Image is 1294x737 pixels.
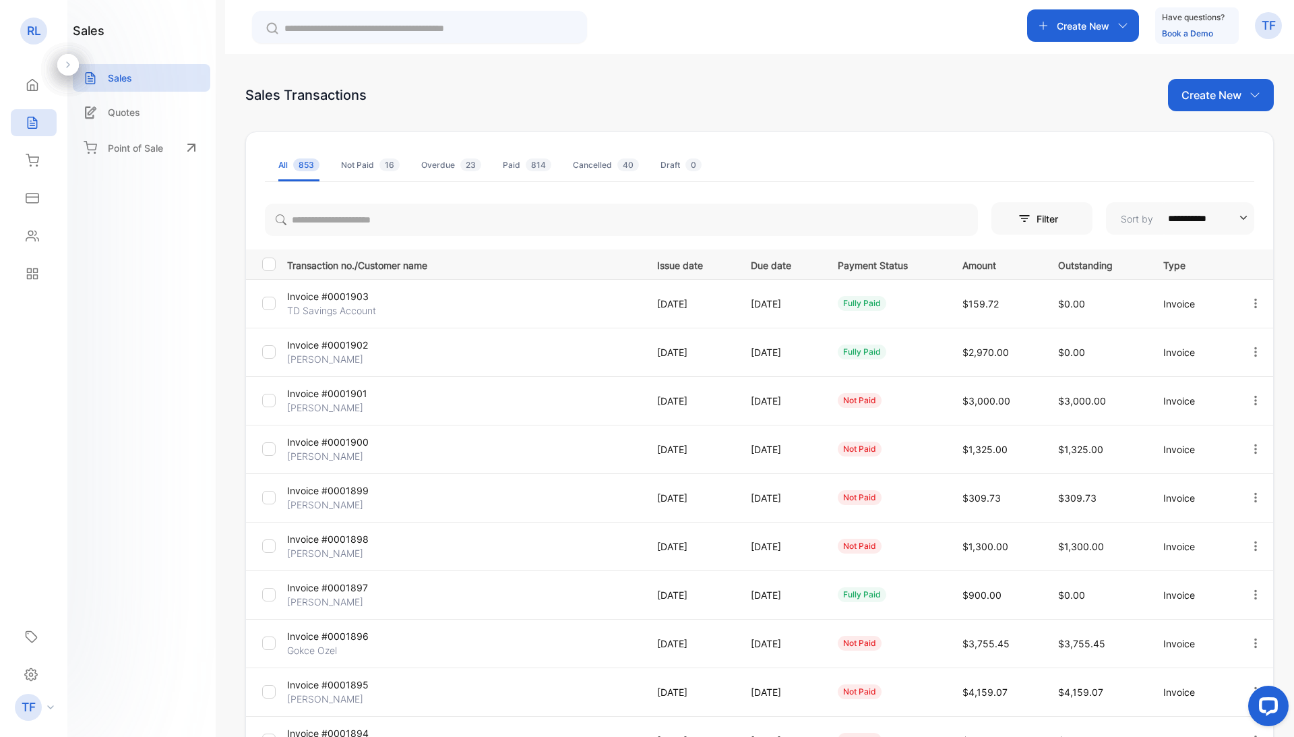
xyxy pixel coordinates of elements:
[962,395,1010,407] span: $3,000.00
[287,289,405,303] p: Invoice #0001903
[287,483,405,498] p: Invoice #0001899
[73,22,104,40] h1: sales
[108,141,163,155] p: Point of Sale
[1168,79,1274,111] button: Create New
[460,158,481,171] span: 23
[287,401,405,415] p: [PERSON_NAME]
[751,588,810,602] p: [DATE]
[838,636,882,651] div: not paid
[962,686,1008,698] span: $4,159.07
[73,98,210,126] a: Quotes
[838,442,882,456] div: not paid
[1162,11,1225,24] p: Have questions?
[1058,638,1105,649] span: $3,755.45
[379,158,400,171] span: 16
[287,643,405,657] p: Gokce Ozel
[962,589,1002,601] span: $900.00
[1163,491,1221,505] p: Invoice
[293,158,319,171] span: 853
[838,296,886,311] div: fully paid
[1058,492,1097,504] span: $309.73
[287,352,405,366] p: [PERSON_NAME]
[660,159,702,171] div: Draft
[838,393,882,408] div: not paid
[421,159,481,171] div: Overdue
[22,699,36,716] p: TF
[962,638,1010,649] span: $3,755.45
[1163,539,1221,554] p: Invoice
[838,256,935,272] p: Payment Status
[1262,17,1276,34] p: TF
[751,345,810,359] p: [DATE]
[657,394,723,408] p: [DATE]
[1058,395,1106,407] span: $3,000.00
[287,629,405,643] p: Invoice #0001896
[1163,442,1221,456] p: Invoice
[838,684,882,699] div: not paid
[73,133,210,163] a: Point of Sale
[751,637,810,651] p: [DATE]
[287,692,405,706] p: [PERSON_NAME]
[751,394,810,408] p: [DATE]
[287,581,405,595] p: Invoice #0001897
[287,256,640,272] p: Transaction no./Customer name
[1058,686,1103,698] span: $4,159.07
[287,338,405,352] p: Invoice #0001902
[751,442,810,456] p: [DATE]
[751,685,810,699] p: [DATE]
[1106,202,1254,235] button: Sort by
[287,546,405,560] p: [PERSON_NAME]
[245,85,367,105] div: Sales Transactions
[1027,9,1139,42] button: Create New
[287,678,405,692] p: Invoice #0001895
[1255,9,1282,42] button: TF
[287,498,405,512] p: [PERSON_NAME]
[962,256,1031,272] p: Amount
[287,435,405,449] p: Invoice #0001900
[1057,19,1109,33] p: Create New
[838,490,882,505] div: not paid
[657,685,723,699] p: [DATE]
[1163,297,1221,311] p: Invoice
[287,532,405,546] p: Invoice #0001898
[573,159,639,171] div: Cancelled
[1163,345,1221,359] p: Invoice
[962,541,1008,552] span: $1,300.00
[1058,256,1135,272] p: Outstanding
[1058,541,1104,552] span: $1,300.00
[1237,680,1294,737] iframe: LiveChat chat widget
[1163,685,1221,699] p: Invoice
[657,539,723,554] p: [DATE]
[287,386,405,401] p: Invoice #0001901
[287,595,405,609] p: [PERSON_NAME]
[657,256,723,272] p: Issue date
[751,297,810,311] p: [DATE]
[962,492,1001,504] span: $309.73
[838,539,882,554] div: not paid
[751,491,810,505] p: [DATE]
[341,159,400,171] div: Not Paid
[751,539,810,554] p: [DATE]
[108,71,132,85] p: Sales
[278,159,319,171] div: All
[1162,28,1213,38] a: Book a Demo
[657,491,723,505] p: [DATE]
[657,637,723,651] p: [DATE]
[1121,212,1153,226] p: Sort by
[1058,589,1085,601] span: $0.00
[1181,87,1241,103] p: Create New
[657,345,723,359] p: [DATE]
[962,347,1009,358] span: $2,970.00
[1163,637,1221,651] p: Invoice
[1163,588,1221,602] p: Invoice
[108,105,140,119] p: Quotes
[287,303,405,318] p: TD Savings Account
[1058,298,1085,309] span: $0.00
[838,345,886,359] div: fully paid
[838,587,886,602] div: fully paid
[1163,256,1221,272] p: Type
[1058,444,1103,455] span: $1,325.00
[657,297,723,311] p: [DATE]
[685,158,702,171] span: 0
